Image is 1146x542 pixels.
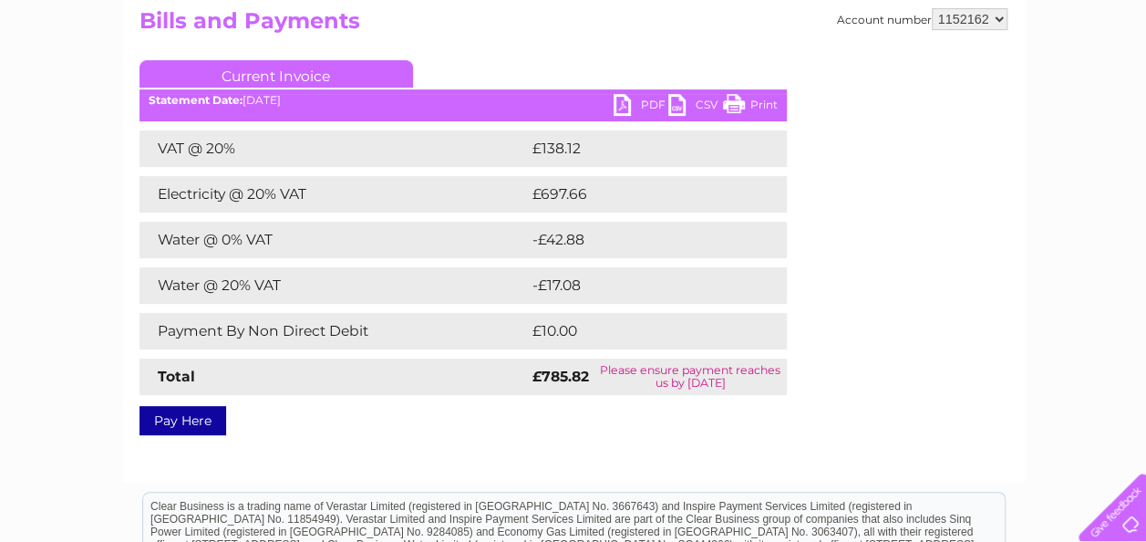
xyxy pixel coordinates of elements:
a: Telecoms [922,78,976,91]
td: Please ensure payment reaches us by [DATE] [594,359,787,395]
a: Print [723,94,778,120]
b: Statement Date: [149,93,243,107]
td: £10.00 [528,313,749,349]
h2: Bills and Payments [139,8,1007,43]
a: Water [825,78,860,91]
td: Water @ 0% VAT [139,222,528,258]
a: PDF [614,94,668,120]
td: £138.12 [528,130,751,167]
a: CSV [668,94,723,120]
td: Electricity @ 20% VAT [139,176,528,213]
a: Contact [1025,78,1069,91]
strong: Total [158,368,195,385]
div: [DATE] [139,94,787,107]
a: Energy [871,78,911,91]
div: Account number [837,8,1007,30]
td: Water @ 20% VAT [139,267,528,304]
a: Current Invoice [139,60,413,88]
td: Payment By Non Direct Debit [139,313,528,349]
a: 0333 014 3131 [802,9,928,32]
strong: £785.82 [532,368,589,385]
a: Log out [1086,78,1129,91]
img: logo.png [40,47,133,103]
div: Clear Business is a trading name of Verastar Limited (registered in [GEOGRAPHIC_DATA] No. 3667643... [143,10,1005,89]
td: £697.66 [528,176,755,213]
td: -£17.08 [528,267,751,304]
td: -£42.88 [528,222,753,258]
td: VAT @ 20% [139,130,528,167]
a: Pay Here [139,406,226,435]
a: Blog [987,78,1014,91]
